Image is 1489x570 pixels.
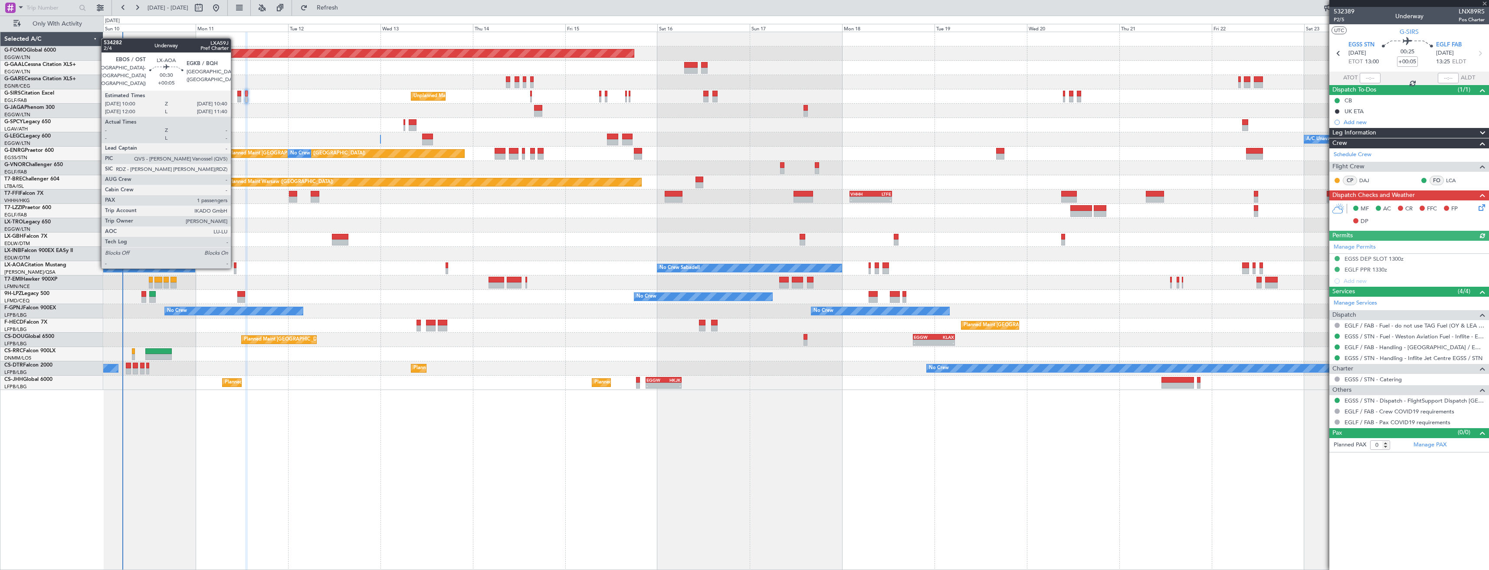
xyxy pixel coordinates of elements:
button: Refresh [296,1,348,15]
div: No Crew [636,290,656,303]
span: ELDT [1452,58,1466,66]
div: Planned Maint [GEOGRAPHIC_DATA] ([GEOGRAPHIC_DATA]) [229,147,365,160]
div: No Crew [813,305,833,318]
a: G-FOMOGlobal 6000 [4,48,56,53]
div: Unplanned Maint [GEOGRAPHIC_DATA] ([GEOGRAPHIC_DATA]) [413,90,556,103]
div: [DATE] [105,17,120,25]
div: Planned Maint Sofia [413,362,458,375]
a: LFPB/LBG [4,341,27,347]
span: (4/4) [1458,287,1470,296]
a: Schedule Crew [1334,151,1371,159]
span: G-GARE [4,76,24,82]
a: G-SPCYLegacy 650 [4,119,51,124]
div: Planned Maint [GEOGRAPHIC_DATA] ([GEOGRAPHIC_DATA]) [244,333,380,346]
a: LX-AOACitation Mustang [4,262,66,268]
span: 9H-LPZ [4,291,22,296]
div: No Crew [167,305,187,318]
span: [DATE] [1436,49,1454,58]
span: FP [1451,205,1458,213]
div: - [663,383,681,388]
span: ETOT [1348,58,1363,66]
span: T7-EMI [4,277,21,282]
span: Services [1332,287,1355,297]
span: EGSS STN [1348,41,1374,49]
a: F-HECDFalcon 7X [4,320,47,325]
a: LFMN/NCE [4,283,30,290]
span: G-SIRS [1400,27,1419,36]
div: Sun 10 [103,24,196,32]
div: UK ETA [1345,108,1364,115]
div: HKJK [663,377,681,383]
a: LGAV/ATH [4,126,28,132]
a: EGGW/LTN [4,226,30,233]
div: Planned Maint [GEOGRAPHIC_DATA] ([GEOGRAPHIC_DATA]) [594,376,731,389]
span: Refresh [309,5,346,11]
div: Wed 13 [380,24,473,32]
div: CP [1343,176,1357,185]
input: Trip Number [26,1,76,14]
a: F-GPNJFalcon 900EX [4,305,56,311]
div: Planned Maint Warsaw ([GEOGRAPHIC_DATA]) [229,176,333,189]
div: - [646,383,664,388]
span: ATOT [1343,74,1358,82]
div: EGGW [914,334,934,340]
div: - [850,197,871,202]
div: Sat 16 [657,24,750,32]
div: Thu 14 [473,24,565,32]
span: Dispatch To-Dos [1332,85,1376,95]
span: 13:00 [1365,58,1379,66]
span: CS-RRC [4,348,23,354]
span: Only With Activity [23,21,92,27]
span: FFC [1427,205,1437,213]
div: Tue 12 [288,24,380,32]
a: T7-LZZIPraetor 600 [4,205,51,210]
div: No Crew [290,147,310,160]
span: LNX89RS [1459,7,1485,16]
a: CS-JHHGlobal 6000 [4,377,52,382]
label: Planned PAX [1334,441,1366,449]
span: T7-LZZI [4,205,22,210]
span: Charter [1332,364,1353,374]
div: Fri 15 [565,24,658,32]
span: Crew [1332,138,1347,148]
span: AC [1383,205,1391,213]
span: DP [1361,217,1368,226]
div: VHHH [850,191,871,197]
a: T7-BREChallenger 604 [4,177,59,182]
a: EGGW/LTN [4,140,30,147]
span: G-LEGC [4,134,23,139]
span: G-SIRS [4,91,21,96]
a: EGLF / FAB - Fuel - do not use TAG Fuel (OY & LEA only) EGLF / FAB [1345,322,1485,329]
a: VHHH/HKG [4,197,30,204]
span: Dispatch [1332,310,1356,320]
span: 13:25 [1436,58,1450,66]
a: [PERSON_NAME]/QSA [4,269,56,275]
div: Sun 17 [750,24,842,32]
span: 532389 [1334,7,1355,16]
a: DNMM/LOS [4,355,31,361]
span: P2/5 [1334,16,1355,23]
span: Dispatch Checks and Weather [1332,190,1415,200]
a: EGSS / STN - Dispatch - FlightSupport Dispatch [GEOGRAPHIC_DATA] [1345,397,1485,404]
span: CS-DTR [4,363,23,368]
a: LFPB/LBG [4,326,27,333]
a: EGLF/FAB [4,97,27,104]
div: Tue 19 [935,24,1027,32]
a: G-VNORChallenger 650 [4,162,63,167]
a: EGGW/LTN [4,54,30,61]
a: LFMD/CEQ [4,298,30,304]
a: EDLW/DTM [4,255,30,261]
span: G-VNOR [4,162,26,167]
a: G-LEGCLegacy 600 [4,134,51,139]
div: CB [1345,97,1352,104]
div: - [914,340,934,345]
a: EGSS / STN - Handling - Inflite Jet Centre EGSS / STN [1345,354,1482,362]
span: F-GPNJ [4,305,23,311]
span: 00:25 [1400,48,1414,56]
div: Underway [1395,12,1423,21]
a: Manage PAX [1414,441,1446,449]
div: Planned Maint [GEOGRAPHIC_DATA] ([GEOGRAPHIC_DATA]) [964,319,1100,332]
a: LFPB/LBG [4,369,27,376]
div: Thu 21 [1119,24,1212,32]
div: Planned Maint [GEOGRAPHIC_DATA] ([GEOGRAPHIC_DATA]) [225,376,361,389]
